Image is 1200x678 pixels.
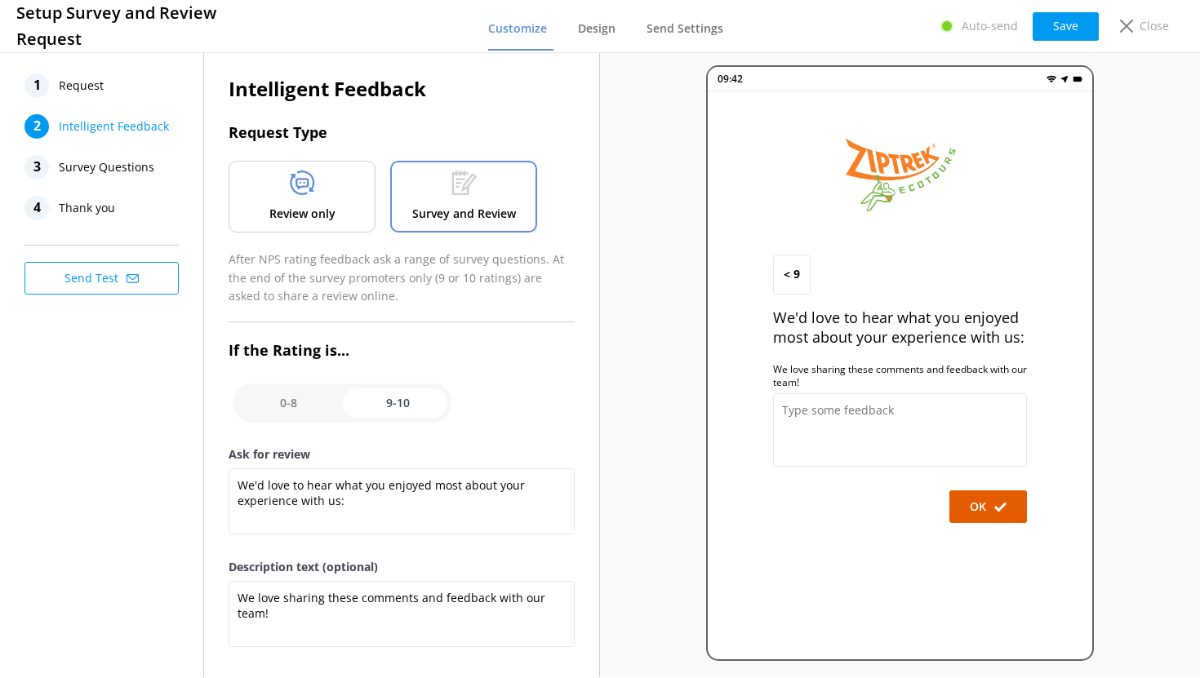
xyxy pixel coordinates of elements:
[1060,74,1069,84] img: near-me.png
[59,73,104,98] span: Request
[1073,74,1082,84] img: battery.png
[773,363,1027,389] label: We love sharing these comments and feedback with our team!
[229,121,575,144] h3: Request Type
[229,445,575,463] label: Ask for review
[229,581,575,647] textarea: We love sharing these comments and feedback with our team!
[1047,74,1056,84] img: wifi.png
[24,155,49,179] div: 3
[24,196,49,220] div: 4
[59,155,154,179] span: Survey Questions
[24,262,179,295] button: Send Test
[784,265,800,283] span: < 9
[229,468,575,534] textarea: We'd love to hear what you enjoyed most about your experience with us:
[229,250,575,305] p: After NPS rating feedback ask a range of survey questions. At the end of the survey promoters onl...
[718,71,743,86] p: 09:42
[773,308,1027,347] p: We'd love to hear what you enjoyed most about your experience with us:
[647,20,723,37] span: Send Settings
[59,196,115,220] span: Thank you
[412,205,516,223] p: Survey and Review
[578,20,616,37] span: Design
[59,114,169,139] span: Intelligent Feedback
[24,73,49,98] div: 1
[949,490,1027,523] button: OK
[1033,12,1099,41] button: Save
[24,114,49,139] div: 2
[269,205,336,223] p: Review only
[962,17,1018,35] p: Auto-send
[229,558,575,576] label: Description text (optional)
[229,73,575,104] h2: Intelligent Feedback
[828,124,972,222] img: 40-1614892838.png
[1140,17,1169,35] p: Close
[488,20,547,37] span: Customize
[229,339,575,362] h3: If the Rating is...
